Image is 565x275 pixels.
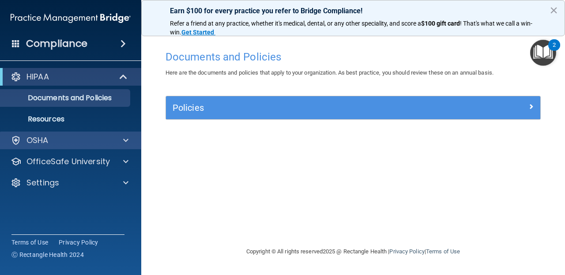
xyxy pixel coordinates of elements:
span: Ⓒ Rectangle Health 2024 [11,250,84,259]
a: OfficeSafe University [11,156,128,167]
p: OSHA [26,135,49,146]
p: Documents and Policies [6,94,126,102]
a: Privacy Policy [389,248,424,255]
p: Resources [6,115,126,124]
div: Copyright © All rights reserved 2025 @ Rectangle Health | | [192,237,514,266]
img: PMB logo [11,9,131,27]
a: Terms of Use [426,248,460,255]
strong: Get Started [181,29,214,36]
span: Here are the documents and policies that apply to your organization. As best practice, you should... [166,69,493,76]
a: Get Started [181,29,215,36]
p: Earn $100 for every practice you refer to Bridge Compliance! [170,7,536,15]
p: OfficeSafe University [26,156,110,167]
button: Close [550,3,558,17]
strong: $100 gift card [421,20,460,27]
p: Settings [26,177,59,188]
a: Policies [173,101,534,115]
button: Open Resource Center, 2 new notifications [530,40,556,66]
a: Settings [11,177,128,188]
h4: Documents and Policies [166,51,541,63]
a: OSHA [11,135,128,146]
span: ! That's what we call a win-win. [170,20,532,36]
a: Terms of Use [11,238,48,247]
div: 2 [553,45,556,57]
h4: Compliance [26,38,87,50]
a: HIPAA [11,72,128,82]
p: HIPAA [26,72,49,82]
span: Refer a friend at any practice, whether it's medical, dental, or any other speciality, and score a [170,20,421,27]
a: Privacy Policy [59,238,98,247]
h5: Policies [173,103,440,113]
